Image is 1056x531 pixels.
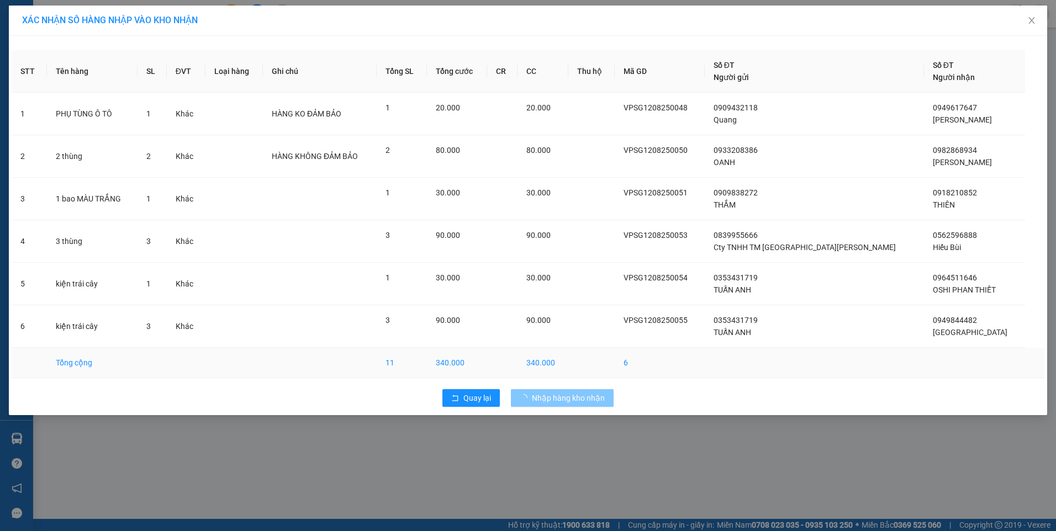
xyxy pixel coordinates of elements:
[22,15,198,25] span: XÁC NHẬN SỐ HÀNG NHẬP VÀO KHO NHẬN
[47,135,138,178] td: 2 thùng
[714,73,749,82] span: Người gửi
[615,348,704,378] td: 6
[933,243,961,252] span: Hiếu Bùi
[714,61,735,70] span: Số ĐT
[377,50,427,93] th: Tổng SL
[714,231,758,240] span: 0839955666
[624,231,688,240] span: VPSG1208250053
[714,328,751,337] span: TUẤN ANH
[386,188,390,197] span: 1
[12,93,47,135] td: 1
[146,237,151,246] span: 3
[714,273,758,282] span: 0353431719
[933,328,1007,337] span: [GEOGRAPHIC_DATA]
[47,305,138,348] td: kiện trái cây
[624,316,688,325] span: VPSG1208250055
[487,50,518,93] th: CR
[427,50,487,93] th: Tổng cước
[436,146,460,155] span: 80.000
[933,316,977,325] span: 0949844482
[167,50,205,93] th: ĐVT
[47,220,138,263] td: 3 thùng
[714,316,758,325] span: 0353431719
[933,188,977,197] span: 0918210852
[624,273,688,282] span: VPSG1208250054
[714,200,736,209] span: THẮM
[714,146,758,155] span: 0933208386
[47,348,138,378] td: Tổng cộng
[436,188,460,197] span: 30.000
[272,152,358,161] span: HÀNG KHÔNG ĐẢM BẢO
[47,263,138,305] td: kiện trái cây
[933,231,977,240] span: 0562596888
[167,178,205,220] td: Khác
[624,146,688,155] span: VPSG1208250050
[933,273,977,282] span: 0964511646
[386,103,390,112] span: 1
[167,93,205,135] td: Khác
[1016,6,1047,36] button: Close
[624,103,688,112] span: VPSG1208250048
[933,73,975,82] span: Người nhận
[146,109,151,118] span: 1
[714,243,896,252] span: Cty TNHH TM [GEOGRAPHIC_DATA][PERSON_NAME]
[933,61,954,70] span: Số ĐT
[568,50,615,93] th: Thu hộ
[933,115,992,124] span: [PERSON_NAME]
[714,158,735,167] span: OANH
[377,348,427,378] td: 11
[386,273,390,282] span: 1
[933,158,992,167] span: [PERSON_NAME]
[518,348,568,378] td: 340.000
[427,348,487,378] td: 340.000
[12,305,47,348] td: 6
[47,50,138,93] th: Tên hàng
[714,103,758,112] span: 0909432118
[442,389,500,407] button: rollbackQuay lại
[933,146,977,155] span: 0982868934
[12,263,47,305] td: 5
[12,50,47,93] th: STT
[518,50,568,93] th: CC
[167,220,205,263] td: Khác
[436,273,460,282] span: 30.000
[167,305,205,348] td: Khác
[205,50,263,93] th: Loại hàng
[436,316,460,325] span: 90.000
[146,279,151,288] span: 1
[146,322,151,331] span: 3
[463,392,491,404] span: Quay lại
[624,188,688,197] span: VPSG1208250051
[520,394,532,402] span: loading
[714,285,751,294] span: TUẤN ANH
[436,231,460,240] span: 90.000
[436,103,460,112] span: 20.000
[526,188,551,197] span: 30.000
[167,263,205,305] td: Khác
[714,188,758,197] span: 0909838272
[386,231,390,240] span: 3
[386,146,390,155] span: 2
[526,273,551,282] span: 30.000
[12,220,47,263] td: 4
[47,93,138,135] td: PHỤ TÙNG Ô TÔ
[526,146,551,155] span: 80.000
[263,50,377,93] th: Ghi chú
[532,392,605,404] span: Nhập hàng kho nhận
[167,135,205,178] td: Khác
[526,231,551,240] span: 90.000
[526,316,551,325] span: 90.000
[146,194,151,203] span: 1
[511,389,614,407] button: Nhập hàng kho nhận
[386,316,390,325] span: 3
[933,103,977,112] span: 0949617647
[12,135,47,178] td: 2
[146,152,151,161] span: 2
[615,50,704,93] th: Mã GD
[526,103,551,112] span: 20.000
[12,178,47,220] td: 3
[47,178,138,220] td: 1 bao MÀU TRẮNG
[272,109,341,118] span: HÀNG KO ĐẢM BẢO
[1027,16,1036,25] span: close
[933,285,996,294] span: OSHI PHAN THIẾT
